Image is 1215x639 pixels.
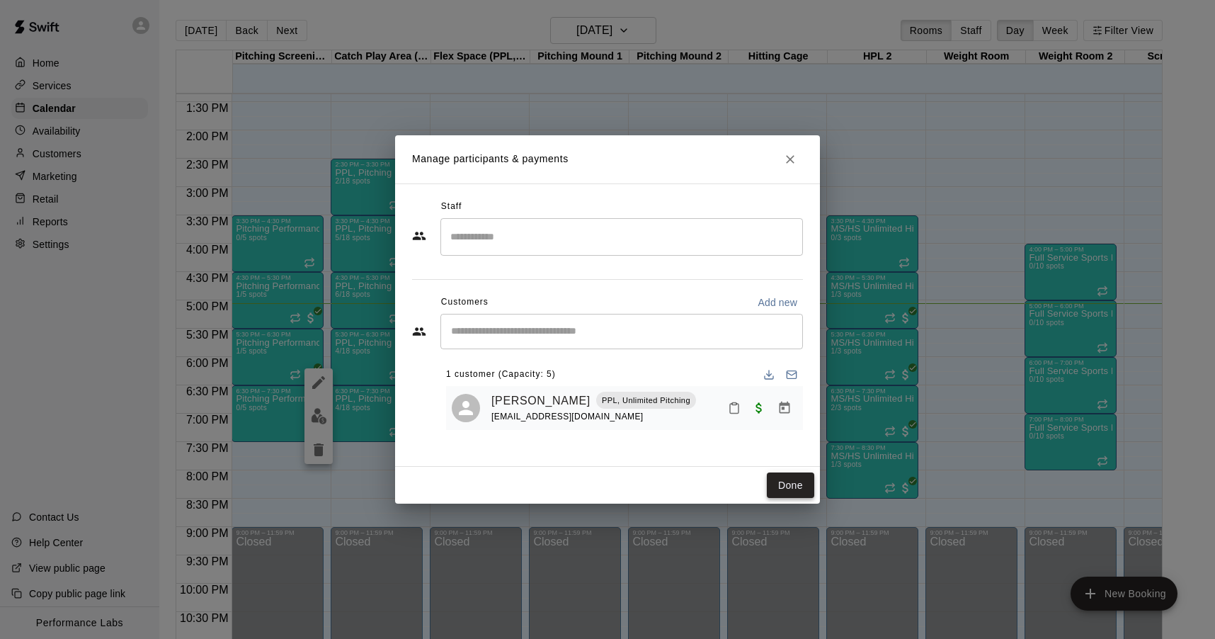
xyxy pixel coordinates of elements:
div: Start typing to search customers... [440,314,803,349]
p: Manage participants & payments [412,152,569,166]
span: 1 customer (Capacity: 5) [446,363,556,386]
button: Manage bookings & payment [772,395,797,421]
svg: Staff [412,229,426,243]
button: Add new [752,291,803,314]
button: Mark attendance [722,396,746,420]
span: Waived payment [746,401,772,413]
div: Search staff [440,218,803,256]
span: Staff [441,196,462,218]
a: [PERSON_NAME] [491,392,591,410]
button: Done [767,473,814,499]
span: [EMAIL_ADDRESS][DOMAIN_NAME] [491,412,644,422]
button: Email participants [780,363,803,386]
div: Ryan Hoenig [452,394,480,422]
button: Close [777,147,803,172]
p: Add new [758,295,797,310]
p: PPL, Unlimited Pitching [602,395,690,407]
span: Customers [441,291,489,314]
svg: Customers [412,324,426,339]
button: Download list [758,363,780,386]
